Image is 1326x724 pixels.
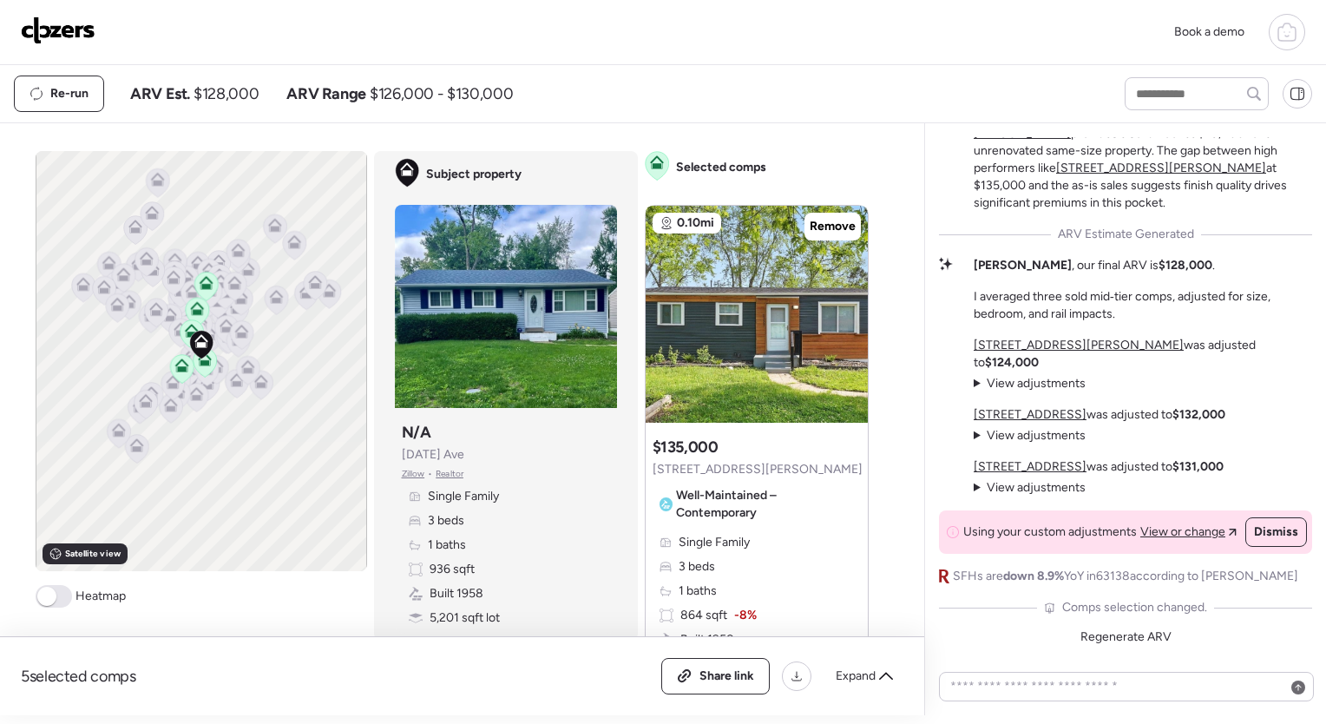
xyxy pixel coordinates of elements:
span: ARV Estimate Generated [1058,226,1194,243]
p: I averaged three sold mid‑tier comps, adjusted for size, bedroom, and rail impacts. [974,288,1312,323]
span: Well-Maintained – Contemporary [676,487,855,522]
h3: $135,000 [653,437,719,457]
summary: View adjustments [974,479,1086,497]
span: ARV Range [286,83,366,104]
span: Subject property [426,166,522,183]
strong: [PERSON_NAME] [974,258,1072,273]
a: [STREET_ADDRESS] [974,407,1086,422]
span: -8% [734,607,757,624]
span: Single Family [428,488,499,505]
img: Logo [21,16,95,44]
span: ARV Est. [130,83,190,104]
span: View adjustments [987,376,1086,391]
span: Share link [699,668,754,685]
span: 3 beds [428,512,464,530]
p: was adjusted to [974,458,1224,476]
span: Regenerate ARV [1080,629,1172,644]
p: Interesting [PERSON_NAME]: there's a nearby rail corridor affecting some comps, and provides a so... [974,90,1312,212]
a: View or change [1140,523,1237,541]
span: 5,201 sqft lot [430,609,500,627]
a: [STREET_ADDRESS][PERSON_NAME] [1056,161,1266,175]
a: [STREET_ADDRESS][PERSON_NAME] [974,338,1184,352]
p: was adjusted to [974,337,1312,372]
span: Remove [810,218,856,235]
summary: View adjustments [974,427,1086,444]
strong: $131,000 [1172,459,1224,474]
strong: $132,000 [1172,407,1225,422]
span: Realtor [436,467,463,481]
span: [DATE] Ave [402,446,464,464]
span: View adjustments [987,480,1086,495]
span: Dismiss [1254,523,1298,541]
span: SFHs are YoY in 63138 according to [PERSON_NAME] [953,568,1298,585]
span: Comps selection changed. [1062,599,1207,616]
span: 936 sqft [430,561,475,578]
span: [STREET_ADDRESS][PERSON_NAME] [653,461,863,478]
strong: $124,000 [985,355,1039,370]
span: 1 baths [428,536,466,554]
span: 1 baths [679,582,717,600]
span: 0.10mi [677,214,714,232]
span: Expand [836,668,876,685]
span: Heatmap [75,588,126,605]
h3: N/A [402,422,431,443]
span: 3 beds [679,558,715,576]
summary: View adjustments [974,375,1086,392]
span: Satellite view [65,547,121,561]
span: Re-run [50,85,89,102]
span: View adjustments [987,428,1086,443]
p: was adjusted to [974,406,1225,424]
strong: $128,000 [1159,258,1212,273]
span: Book a demo [1174,24,1244,39]
span: View or change [1140,523,1225,541]
span: down 8.9% [1003,569,1064,583]
span: Selected comps [676,159,766,176]
span: $128,000 [194,83,259,104]
span: Using your custom adjustments [963,523,1137,541]
span: 5 selected comps [21,666,136,687]
span: Built 1958 [430,585,483,602]
span: Built 1958 [680,631,734,648]
span: • [428,467,432,481]
a: [STREET_ADDRESS] [974,459,1086,474]
p: , our final ARV is . [974,257,1215,274]
span: Zillow [402,467,425,481]
span: 864 sqft [680,607,727,624]
span: $126,000 - $130,000 [370,83,513,104]
span: Single Family [679,534,750,551]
